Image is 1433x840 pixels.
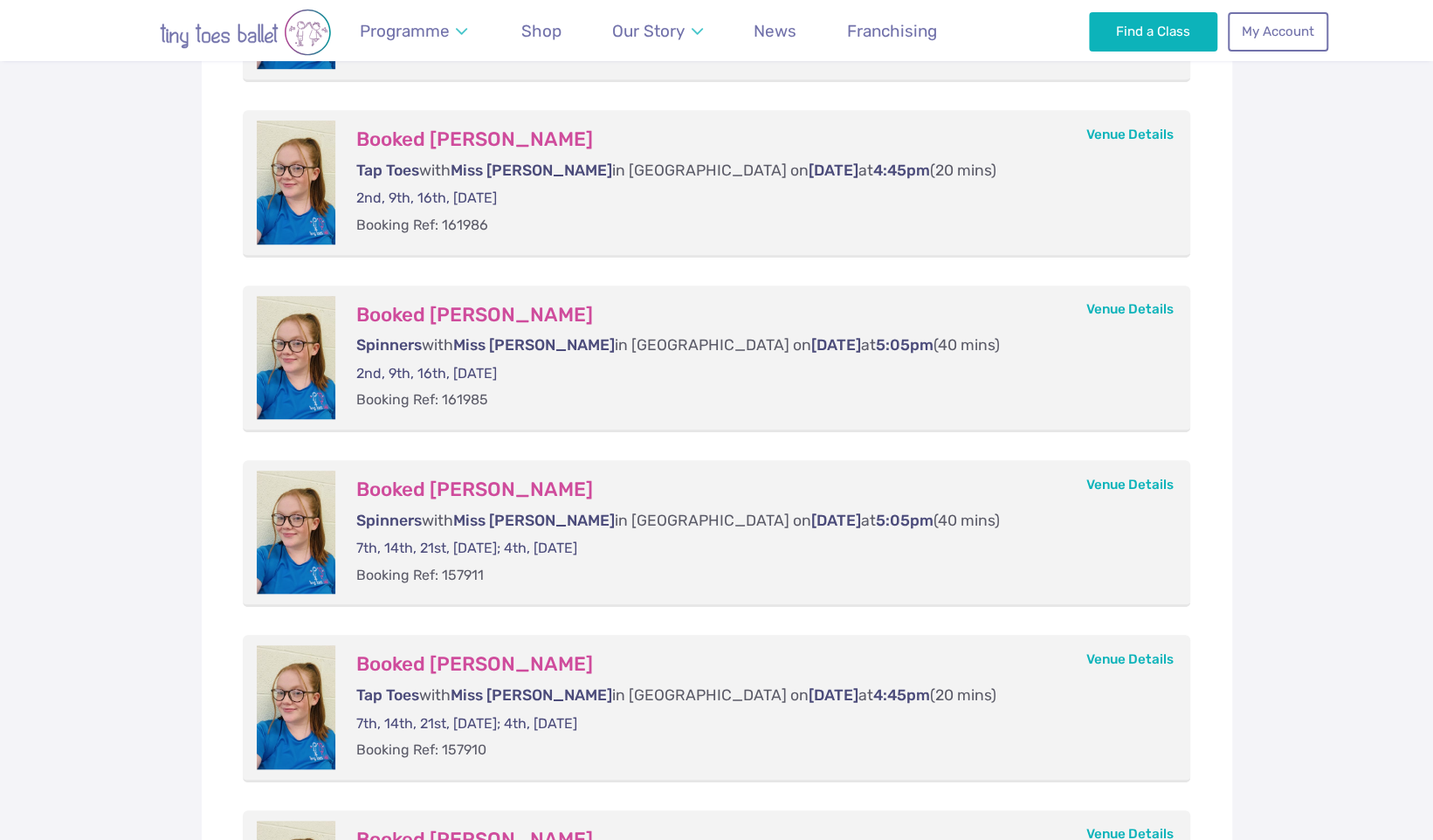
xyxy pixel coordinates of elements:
span: News [754,21,796,41]
span: Shop [521,21,561,41]
p: Booking Ref: 157910 [356,740,1156,760]
span: 4:45pm [873,686,930,704]
a: Venue Details [1086,127,1174,142]
span: [DATE] [809,162,858,179]
span: Miss [PERSON_NAME] [453,336,615,354]
p: Booking Ref: 161986 [356,216,1156,235]
span: [DATE] [809,686,858,704]
p: 2nd, 9th, 16th, [DATE] [356,189,1156,208]
h3: Booked [PERSON_NAME] [356,478,1156,502]
span: [DATE] [811,512,861,529]
span: 5:05pm [876,512,934,529]
span: [DATE] [811,336,861,354]
span: Miss [PERSON_NAME] [453,512,615,529]
p: with in [GEOGRAPHIC_DATA] on at (40 mins) [356,334,1156,356]
h3: Booked [PERSON_NAME] [356,127,1156,152]
span: Spinners [356,512,422,529]
a: Programme [351,10,476,52]
a: Venue Details [1086,477,1174,492]
span: 4:45pm [873,162,930,179]
a: News [746,10,805,52]
span: 5:05pm [876,336,934,354]
a: Venue Details [1086,301,1174,317]
span: Spinners [356,336,422,354]
p: 7th, 14th, 21st, [DATE]; 4th, [DATE] [356,539,1156,558]
span: Programme [359,21,449,41]
h3: Booked [PERSON_NAME] [356,303,1156,327]
span: Miss [PERSON_NAME] [451,162,612,179]
a: Find a Class [1089,12,1217,51]
p: with in [GEOGRAPHIC_DATA] on at (20 mins) [356,160,1156,182]
h3: Booked [PERSON_NAME] [356,652,1156,677]
a: Franchising [839,10,946,52]
a: Our Story [603,10,711,52]
a: Shop [513,10,570,52]
a: Venue Details [1086,651,1174,667]
span: Franchising [847,21,937,41]
img: tiny toes ballet [106,9,385,56]
p: Booking Ref: 161985 [356,390,1156,410]
p: 2nd, 9th, 16th, [DATE] [356,364,1156,383]
p: with in [GEOGRAPHIC_DATA] on at (40 mins) [356,510,1156,532]
span: Tap Toes [356,162,419,179]
p: with in [GEOGRAPHIC_DATA] on at (20 mins) [356,685,1156,706]
a: My Account [1228,12,1327,51]
span: Miss [PERSON_NAME] [451,686,612,704]
p: Booking Ref: 157911 [356,566,1156,585]
span: Tap Toes [356,686,419,704]
p: 7th, 14th, 21st, [DATE]; 4th, [DATE] [356,714,1156,733]
span: Our Story [612,21,685,41]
